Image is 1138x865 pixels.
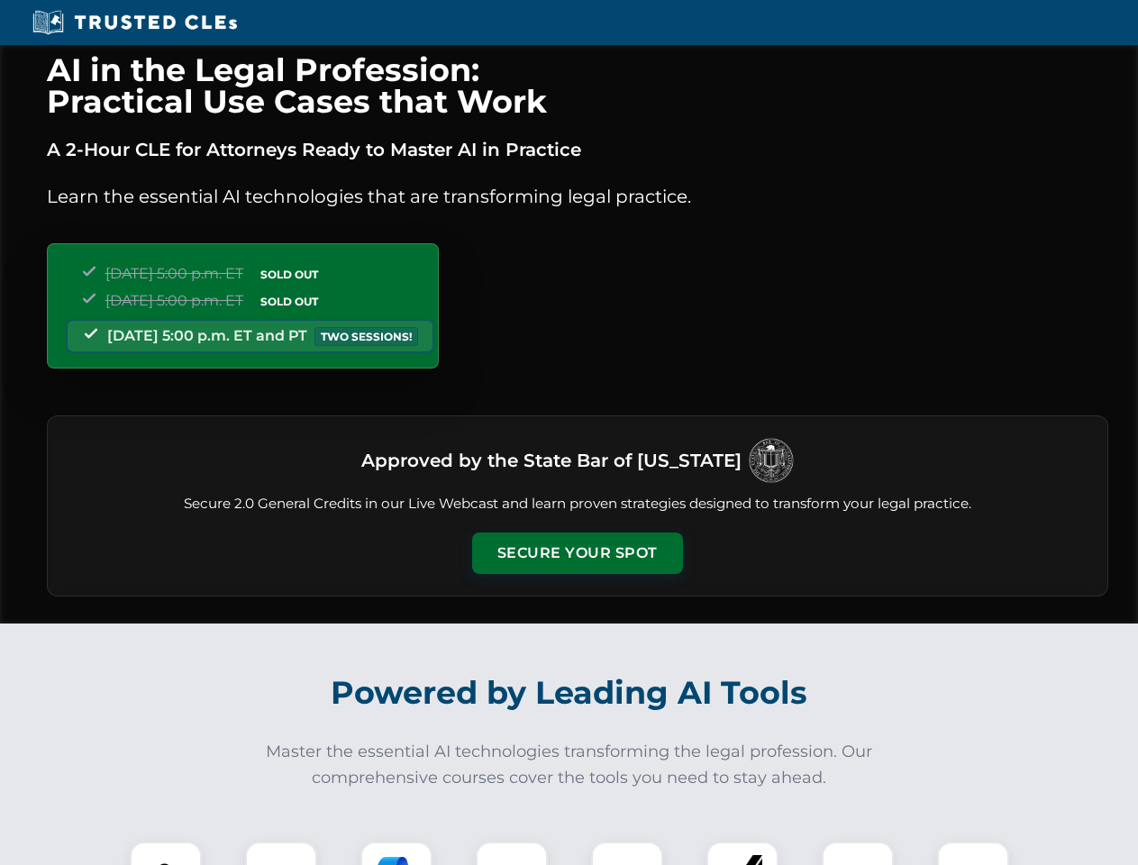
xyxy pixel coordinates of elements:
span: SOLD OUT [254,292,324,311]
p: Master the essential AI technologies transforming the legal profession. Our comprehensive courses... [254,739,885,791]
span: SOLD OUT [254,265,324,284]
img: Trusted CLEs [27,9,242,36]
img: Logo [749,438,794,483]
p: Secure 2.0 General Credits in our Live Webcast and learn proven strategies designed to transform ... [69,494,1086,514]
h2: Powered by Leading AI Tools [70,661,1069,724]
h1: AI in the Legal Profession: Practical Use Cases that Work [47,54,1108,117]
span: [DATE] 5:00 p.m. ET [105,265,243,282]
span: [DATE] 5:00 p.m. ET [105,292,243,309]
h3: Approved by the State Bar of [US_STATE] [361,444,742,477]
button: Secure Your Spot [472,533,683,574]
p: Learn the essential AI technologies that are transforming legal practice. [47,182,1108,211]
p: A 2-Hour CLE for Attorneys Ready to Master AI in Practice [47,135,1108,164]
